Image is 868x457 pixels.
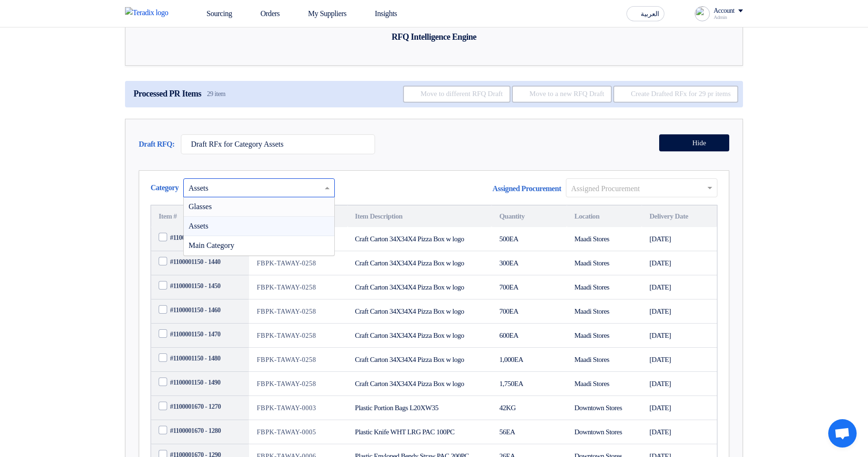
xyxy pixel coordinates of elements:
[355,403,484,413] div: Plastic Portion Bags L20XW35
[355,378,484,389] div: Craft Carton 34X34X4 Pizza Box w logo
[499,259,509,267] span: 300
[170,305,220,315] span: #1100001150 - 1460
[642,299,717,324] td: [DATE]
[355,330,484,341] div: Craft Carton 34X34X4 Pizza Box w logo
[170,426,221,436] span: #1100001670 - 1280
[249,420,347,444] td: FBPK-TAWAY-0005
[492,227,567,251] td: EA
[499,356,514,363] span: 1,000
[249,396,347,420] td: FBPK-TAWAY-0003
[492,372,567,396] td: EA
[287,3,354,24] a: My Suppliers
[492,348,567,372] td: EA
[492,420,567,444] td: EA
[492,275,567,299] td: EA
[613,86,738,103] button: Create Drafted RFx for 29 pr items
[170,257,220,267] span: #1100001150 - 1440
[392,32,476,43] div: RFQ Intelligence Engine
[170,353,220,363] span: #1100001150 - 1480
[499,308,509,315] span: 700
[642,251,717,275] td: [DATE]
[492,299,567,324] td: EA
[249,324,347,348] td: FBPK-TAWAY-0258
[249,348,347,372] td: FBPK-TAWAY-0258
[207,90,225,98] span: 29 item
[642,205,717,228] th: Delivery Date
[188,202,212,211] span: Glasses
[355,258,484,269] div: Craft Carton 34X34X4 Pizza Box w logo
[492,251,567,275] td: EA
[249,299,347,324] td: FBPK-TAWAY-0258
[642,227,717,251] td: [DATE]
[249,372,347,396] td: FBPK-TAWAY-0258
[125,7,174,18] img: Teradix logo
[188,222,208,230] span: Assets
[692,140,706,147] span: Hide
[567,324,642,348] td: Maadi Stores
[567,372,642,396] td: Maadi Stores
[642,324,717,348] td: [DATE]
[567,396,642,420] td: Downtown Stores
[567,251,642,275] td: Maadi Stores
[567,275,642,299] td: Maadi Stores
[355,234,484,245] div: Craft Carton 34X34X4 Pizza Box w logo
[567,205,642,228] th: Location
[492,324,567,348] td: EA
[355,427,484,438] div: Plastic Knife WHT LRG PAC 100PC
[348,205,492,228] th: Item Description
[170,329,220,339] span: #1100001150 - 1470
[567,420,642,444] td: Downtown Stores
[354,3,405,24] a: Insights
[249,275,347,299] td: FBPK-TAWAY-0258
[642,348,717,372] td: [DATE]
[659,134,729,151] button: Hide
[714,7,734,15] div: Account
[170,378,220,387] span: #1100001150 - 1490
[499,404,506,412] span: 42
[170,233,220,243] span: #1100001150 - 1430
[512,86,612,103] button: Move to a new RFQ Draft
[492,183,561,194] span: Assigned Procurement
[567,299,642,324] td: Maadi Stores
[642,396,717,420] td: [DATE]
[249,251,347,275] td: FBPK-TAWAY-0258
[641,11,659,18] span: العربية
[355,354,484,365] div: Craft Carton 34X34X4 Pizza Box w logo
[499,235,509,243] span: 500
[567,348,642,372] td: Maadi Stores
[642,372,717,396] td: [DATE]
[151,182,179,193] span: Category
[240,3,287,24] a: Orders
[695,6,710,21] img: profile_test.png
[828,419,857,448] a: Open chat
[134,89,201,99] span: Processed PR Items
[492,396,567,420] td: KG
[355,282,484,293] div: Craft Carton 34X34X4 Pizza Box w logo
[642,420,717,444] td: [DATE]
[499,283,509,291] span: 700
[499,332,509,339] span: 600
[139,140,175,148] span: Draft RFQ:
[499,380,514,387] span: 1,750
[151,205,249,228] th: Item #
[188,241,234,249] span: Main Category
[714,15,743,20] div: Admin
[170,281,220,291] span: #1100001150 - 1450
[492,205,567,228] th: Quantity
[355,306,484,317] div: Craft Carton 34X34X4 Pizza Box w logo
[626,6,664,21] button: العربية
[403,86,510,103] button: Move to different RFQ Draft
[181,134,375,154] input: RFQ Draft name...
[186,3,240,24] a: Sourcing
[499,428,506,436] span: 56
[170,402,221,412] span: #1100001670 - 1270
[642,275,717,299] td: [DATE]
[567,227,642,251] td: Maadi Stores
